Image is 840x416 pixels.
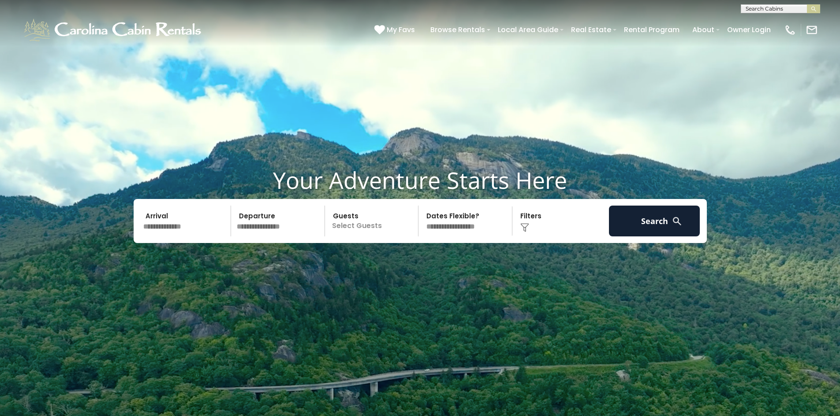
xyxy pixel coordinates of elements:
[387,24,415,35] span: My Favs
[784,24,796,36] img: phone-regular-white.png
[609,206,700,236] button: Search
[493,22,563,37] a: Local Area Guide
[7,166,833,194] h1: Your Adventure Starts Here
[688,22,719,37] a: About
[520,223,529,232] img: filter--v1.png
[723,22,775,37] a: Owner Login
[328,206,418,236] p: Select Guests
[806,24,818,36] img: mail-regular-white.png
[22,17,205,43] img: White-1-1-2.png
[374,24,417,36] a: My Favs
[672,216,683,227] img: search-regular-white.png
[567,22,616,37] a: Real Estate
[426,22,489,37] a: Browse Rentals
[620,22,684,37] a: Rental Program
